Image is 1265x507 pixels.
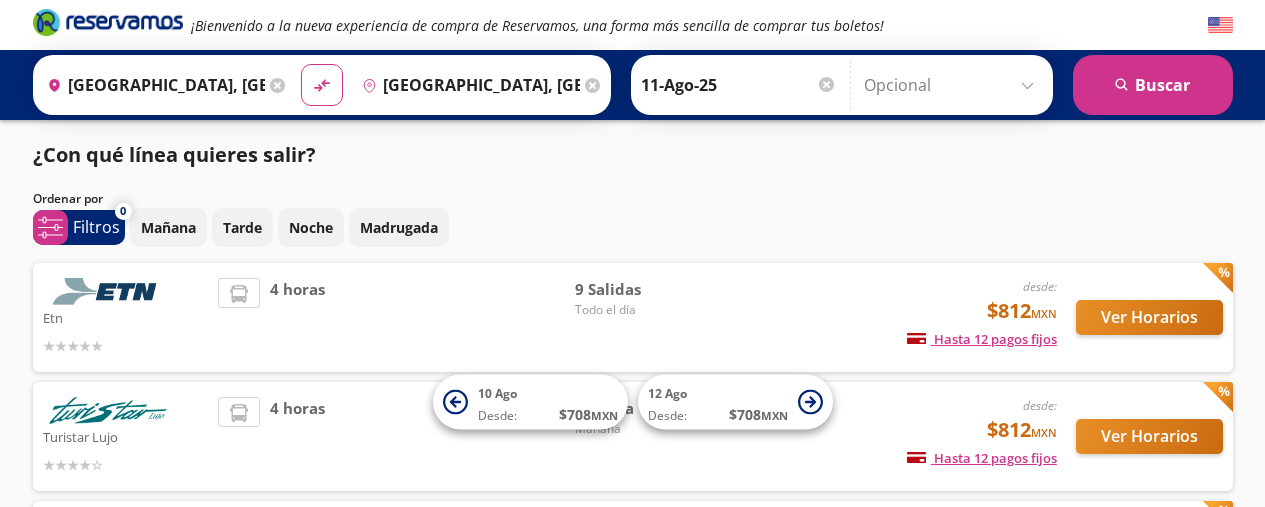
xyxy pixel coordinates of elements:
[191,16,884,35] em: ¡Bienvenido a la nueva experiencia de compra de Reservamos, una forma más sencilla de comprar tus...
[289,217,333,238] p: Noche
[1073,55,1233,115] button: Buscar
[33,7,183,43] a: Brand Logo
[130,208,207,247] button: Mañana
[864,60,1043,110] input: Opcional
[43,424,209,448] p: Turistar Lujo
[907,449,1057,467] span: Hasta 12 pagos fijos
[1076,419,1223,454] button: Ver Horarios
[33,7,183,37] i: Brand Logo
[223,217,262,238] p: Tarde
[120,203,126,220] span: 0
[33,210,125,245] button: 0Filtros
[278,208,344,247] button: Noche
[559,404,618,425] span: $ 708
[33,190,103,208] p: Ordenar por
[433,375,628,430] button: 10 AgoDesde:$708MXN
[907,330,1057,348] span: Hasta 12 pagos fijos
[43,397,173,424] img: Turistar Lujo
[987,415,1057,445] span: $812
[575,278,715,301] span: 9 Salidas
[591,408,618,423] small: MXN
[33,140,316,170] p: ¿Con qué línea quieres salir?
[648,407,687,425] span: Desde:
[638,375,833,430] button: 12 AgoDesde:$708MXN
[648,385,687,402] span: 12 Ago
[1031,306,1057,321] small: MXN
[349,208,449,247] button: Madrugada
[478,385,517,402] span: 10 Ago
[478,407,517,425] span: Desde:
[1023,397,1057,414] em: desde:
[1208,13,1233,38] button: English
[43,305,209,329] p: Etn
[761,408,788,423] small: MXN
[39,60,265,110] input: Buscar Origen
[73,215,120,239] p: Filtros
[1023,278,1057,295] em: desde:
[43,278,173,305] img: Etn
[212,208,273,247] button: Tarde
[575,301,715,319] span: Todo el día
[354,60,580,110] input: Buscar Destino
[270,397,325,476] span: 4 horas
[987,296,1057,326] span: $812
[1076,300,1223,335] button: Ver Horarios
[141,217,196,238] p: Mañana
[641,60,837,110] input: Elegir Fecha
[360,217,438,238] p: Madrugada
[1031,425,1057,440] small: MXN
[270,278,325,357] span: 4 horas
[729,404,788,425] span: $ 708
